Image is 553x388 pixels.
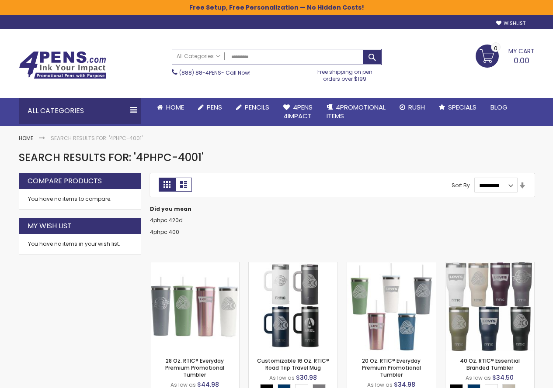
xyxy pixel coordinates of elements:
[460,357,520,371] a: 40 Oz. RTIC® Essential Branded Tumbler
[296,373,317,382] span: $30.98
[347,262,436,269] a: 20 Oz. RTIC® Everyday Premium Promotional Tumbler
[249,262,337,351] img: Customizable 16 Oz. RTIC® Road Trip Travel Mug
[19,134,33,142] a: Home
[172,49,225,64] a: All Categories
[179,69,250,76] span: - Call Now!
[448,103,476,112] span: Specials
[179,69,221,76] a: (888) 88-4PENS
[327,103,386,120] span: 4PROMOTIONAL ITEMS
[177,53,220,60] span: All Categories
[150,262,239,351] img: 28 Oz. RTIC® Everyday Premium Promotional Tumbler
[362,357,421,378] a: 20 Oz. RTIC® Everyday Premium Promotional Tumbler
[445,262,534,351] img: 40 Oz. RTIC® Essential Branded Tumbler
[165,357,224,378] a: 28 Oz. RTIC® Everyday Premium Promotional Tumbler
[19,150,204,165] span: Search results for: '4PHPC-4001'
[150,216,183,224] a: 4phpc 420d
[347,262,436,351] img: 20 Oz. RTIC® Everyday Premium Promotional Tumbler
[249,262,337,269] a: Customizable 16 Oz. RTIC® Road Trip Travel Mug
[19,98,141,124] div: All Categories
[269,374,295,381] span: As low as
[496,20,525,27] a: Wishlist
[393,98,432,117] a: Rush
[191,98,229,117] a: Pens
[150,206,535,213] dt: Did you mean
[320,98,393,126] a: 4PROMOTIONALITEMS
[150,98,191,117] a: Home
[308,65,382,82] div: Free shipping on pen orders over $199
[28,221,72,231] strong: My Wish List
[150,262,239,269] a: 28 Oz. RTIC® Everyday Premium Promotional Tumbler
[490,103,508,112] span: Blog
[276,98,320,126] a: 4Pens4impact
[445,262,534,269] a: 40 Oz. RTIC® Essential Branded Tumbler
[483,98,515,117] a: Blog
[28,240,132,247] div: You have no items in your wish list.
[245,103,269,112] span: Pencils
[432,98,483,117] a: Specials
[466,374,491,381] span: As low as
[452,182,470,189] label: Sort By
[257,357,329,371] a: Customizable 16 Oz. RTIC® Road Trip Travel Mug
[476,45,535,66] a: 0.00 0
[150,228,179,236] a: 4phpc 400
[494,44,497,52] span: 0
[481,364,553,388] iframe: Google Customer Reviews
[19,51,106,79] img: 4Pens Custom Pens and Promotional Products
[514,55,529,66] span: 0.00
[283,103,313,120] span: 4Pens 4impact
[19,189,141,209] div: You have no items to compare.
[408,103,425,112] span: Rush
[229,98,276,117] a: Pencils
[166,103,184,112] span: Home
[207,103,222,112] span: Pens
[28,176,102,186] strong: Compare Products
[159,178,175,192] strong: Grid
[51,134,143,142] strong: Search results for: '4PHPC-4001'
